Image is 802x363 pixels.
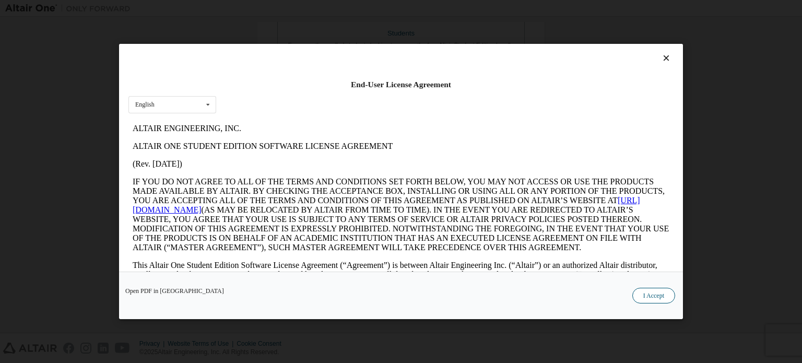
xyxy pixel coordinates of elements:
[125,288,224,294] a: Open PDF in [GEOGRAPHIC_DATA]
[135,101,155,108] div: English
[4,40,541,49] p: (Rev. [DATE])
[632,288,675,303] button: I Accept
[128,79,674,90] div: End-User License Agreement
[4,22,541,31] p: ALTAIR ONE STUDENT EDITION SOFTWARE LICENSE AGREEMENT
[4,4,541,14] p: ALTAIR ENGINEERING, INC.
[4,57,541,133] p: IF YOU DO NOT AGREE TO ALL OF THE TERMS AND CONDITIONS SET FORTH BELOW, YOU MAY NOT ACCESS OR USE...
[4,141,541,179] p: This Altair One Student Edition Software License Agreement (“Agreement”) is between Altair Engine...
[4,76,512,95] a: [URL][DOMAIN_NAME]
